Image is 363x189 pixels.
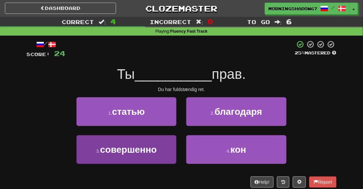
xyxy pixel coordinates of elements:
[76,135,176,164] button: 3.совершенно
[27,40,66,48] div: /
[100,144,157,155] span: совершенно
[76,97,176,126] button: 1.статью
[309,176,336,188] button: Report
[212,66,246,82] span: прав.
[27,86,337,93] div: Du har fuldstændig ret.
[186,97,286,126] button: 2.благодаря
[295,50,337,56] div: Mastered
[99,19,106,25] span: :
[150,18,191,25] span: Incorrect
[265,3,350,15] a: MorningShadow6714 /
[227,148,230,154] small: 4 .
[208,17,213,25] span: 0
[332,5,335,10] span: /
[275,19,282,25] span: :
[62,18,94,25] span: Correct
[110,17,116,25] span: 4
[196,19,203,25] span: :
[247,18,270,25] span: To go
[54,49,66,57] span: 24
[27,51,50,57] span: Score:
[287,17,292,25] span: 6
[277,176,289,188] button: Round history (alt+y)
[96,148,100,154] small: 3 .
[135,66,212,82] span: __________
[295,50,305,55] span: 25 %
[5,3,116,14] a: Dashboard
[215,107,262,117] span: благодаря
[112,107,145,117] span: статью
[186,135,286,164] button: 4.кон
[108,110,112,116] small: 1 .
[117,66,135,82] span: Ты
[230,144,246,155] span: кон
[126,3,237,14] a: Clozemaster
[251,176,274,188] button: Help!
[170,29,207,34] strong: Fluency Fast Track
[268,6,317,12] span: MorningShadow6714
[211,110,215,116] small: 2 .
